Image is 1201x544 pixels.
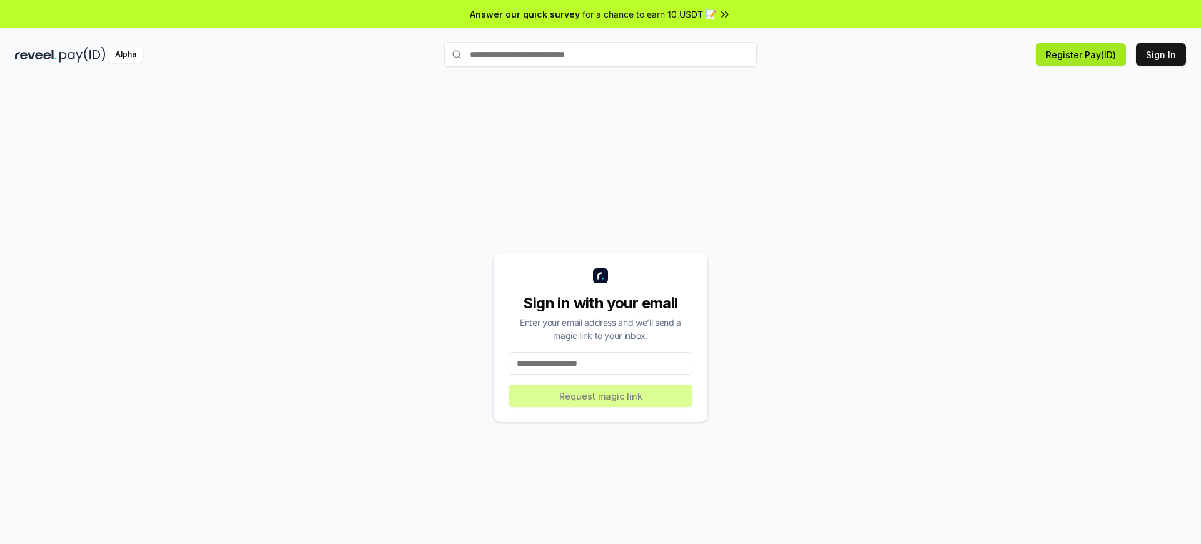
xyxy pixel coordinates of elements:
span: for a chance to earn 10 USDT 📝 [582,8,716,21]
button: Sign In [1136,43,1186,66]
div: Alpha [108,47,143,63]
img: reveel_dark [15,47,57,63]
button: Register Pay(ID) [1036,43,1126,66]
div: Enter your email address and we’ll send a magic link to your inbox. [509,316,692,342]
div: Sign in with your email [509,293,692,313]
img: pay_id [59,47,106,63]
span: Answer our quick survey [470,8,580,21]
img: logo_small [593,268,608,283]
